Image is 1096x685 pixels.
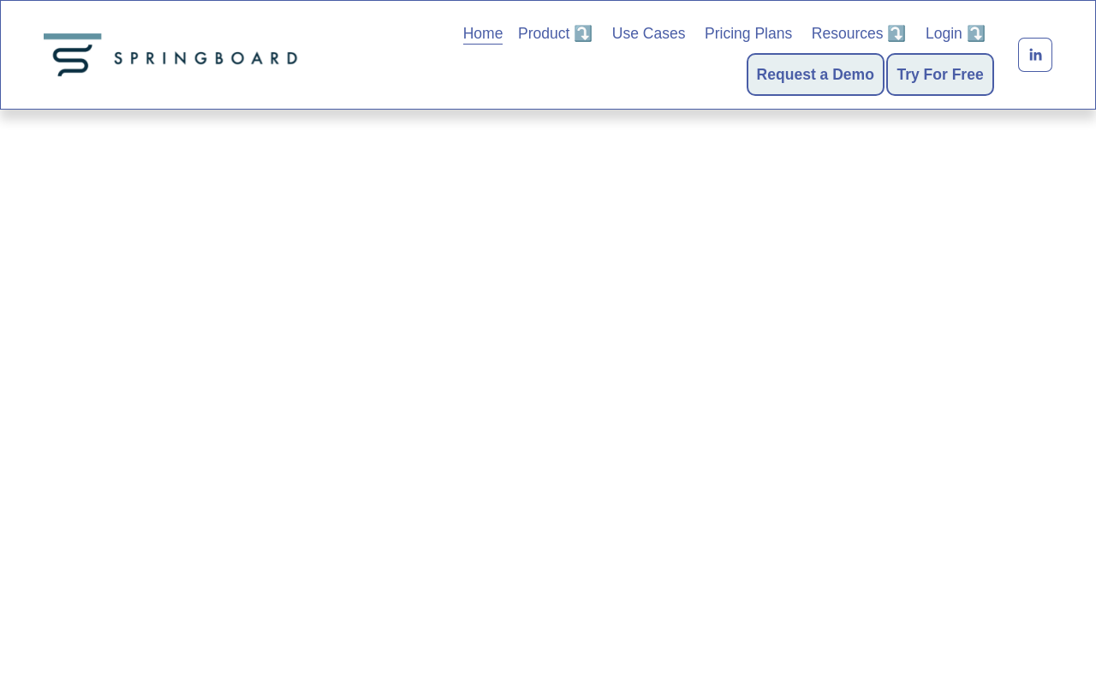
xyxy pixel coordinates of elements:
a: Try For Free [896,63,983,86]
span: Login ⤵️ [926,23,986,45]
a: folder dropdown [812,21,907,45]
a: Home [463,21,503,45]
span: Product ⤵️ [518,23,593,45]
a: Use Cases [612,21,686,45]
img: Springboard Technologies [44,33,304,76]
a: LinkedIn [1018,38,1052,72]
a: folder dropdown [926,21,986,45]
a: folder dropdown [518,21,593,45]
span: Resources ⤵️ [812,23,907,45]
a: Pricing Plans [705,21,792,45]
a: Request a Demo [757,63,874,86]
